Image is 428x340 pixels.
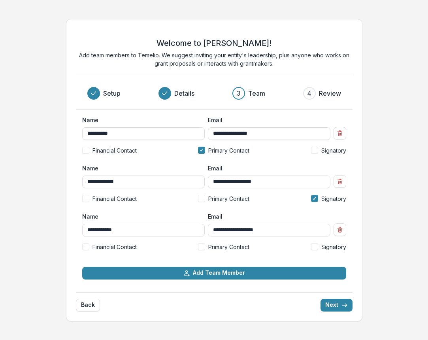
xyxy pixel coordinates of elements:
[208,243,249,251] span: Primary Contact
[334,175,346,188] button: Remove team member
[87,87,341,100] div: Progress
[237,89,240,98] div: 3
[248,89,265,98] h3: Team
[82,267,346,280] button: Add Team Member
[76,299,100,312] button: Back
[321,243,346,251] span: Signatory
[208,164,326,172] label: Email
[76,51,353,68] p: Add team members to Temelio. We suggest inviting your entity's leadership, plus anyone who works ...
[92,195,137,203] span: Financial Contact
[334,127,346,140] button: Remove team member
[208,195,249,203] span: Primary Contact
[82,164,200,172] label: Name
[103,89,121,98] h3: Setup
[92,146,137,155] span: Financial Contact
[321,299,353,312] button: Next
[319,89,341,98] h3: Review
[82,212,200,221] label: Name
[92,243,137,251] span: Financial Contact
[156,38,272,48] h2: Welcome to [PERSON_NAME]!
[307,89,311,98] div: 4
[208,146,249,155] span: Primary Contact
[334,223,346,236] button: Remove team member
[82,116,200,124] label: Name
[208,116,326,124] label: Email
[208,212,326,221] label: Email
[321,195,346,203] span: Signatory
[321,146,346,155] span: Signatory
[174,89,194,98] h3: Details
